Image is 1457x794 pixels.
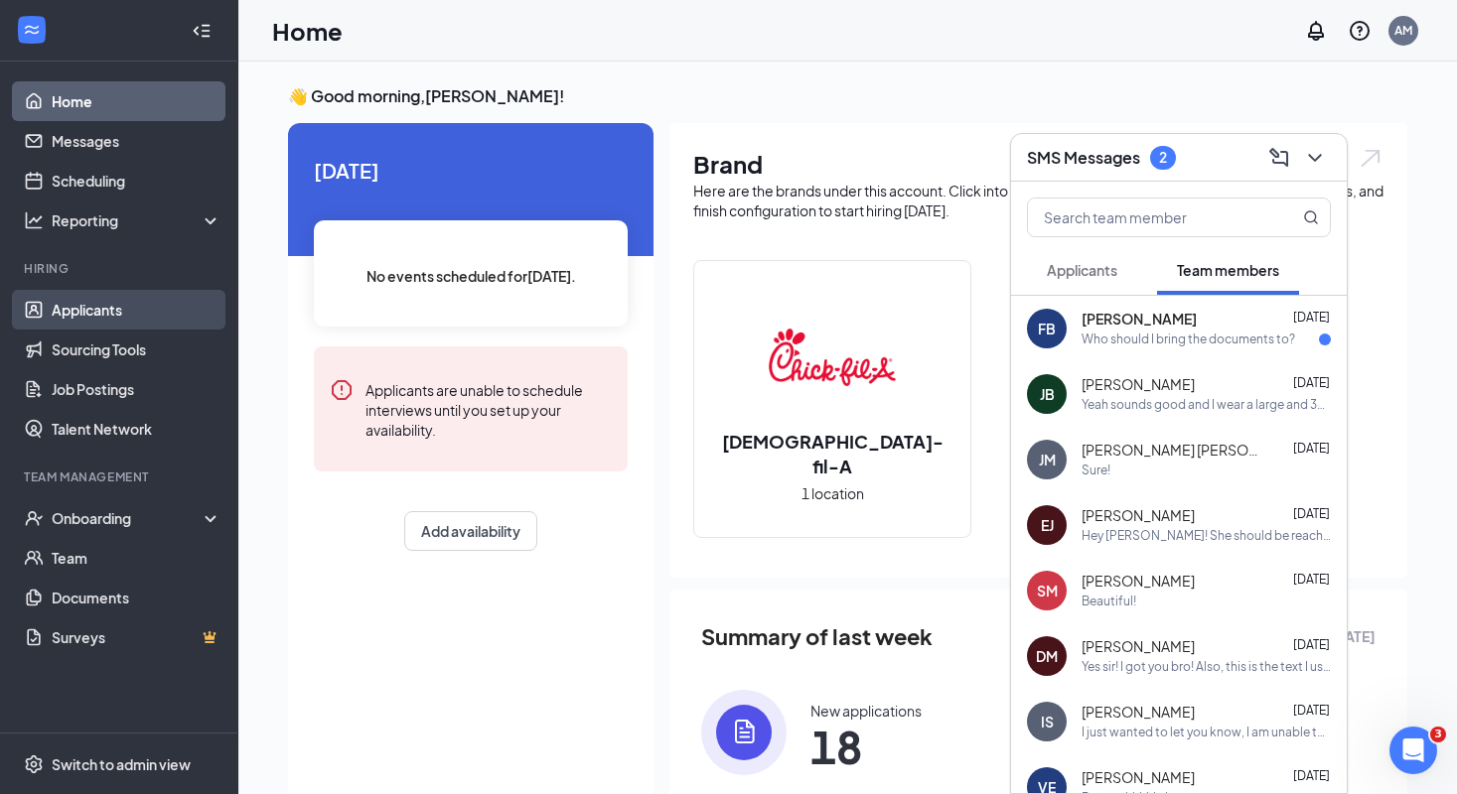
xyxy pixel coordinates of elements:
[701,619,933,654] span: Summary of last week
[52,290,221,330] a: Applicants
[1293,311,1330,326] span: [DATE]
[52,508,205,528] div: Onboarding
[1038,319,1056,338] div: FB
[52,210,222,230] div: Reporting
[1299,142,1331,174] button: ChevronDown
[1047,261,1117,279] span: Applicants
[192,21,212,41] svg: Collapse
[330,378,354,402] svg: Error
[52,330,221,369] a: Sourcing Tools
[1028,198,1263,236] input: Search team member
[1082,725,1331,741] div: I just wanted to let you know, I am unable to work [DATE] afternoon after 3:30, and I have a [MED...
[52,121,221,161] a: Messages
[52,409,221,449] a: Talent Network
[1039,450,1056,469] div: JM
[1304,19,1328,43] svg: Notifications
[1082,397,1331,414] div: Yeah sounds good and I wear a large and 32x30.
[1082,768,1195,788] span: [PERSON_NAME]
[24,210,44,230] svg: Analysis
[366,265,576,287] span: No events scheduled for [DATE] .
[801,482,864,504] span: 1 location
[52,81,221,121] a: Home
[22,20,42,40] svg: WorkstreamLogo
[404,511,537,551] button: Add availability
[1159,149,1167,166] div: 2
[1389,727,1437,774] iframe: Intercom live chat
[52,754,191,774] div: Switch to admin view
[1293,376,1330,391] span: [DATE]
[24,508,44,528] svg: UserCheck
[52,617,221,657] a: SurveysCrown
[1293,769,1330,784] span: [DATE]
[1041,515,1054,535] div: EJ
[1082,506,1195,526] span: [PERSON_NAME]
[24,260,218,277] div: Hiring
[1082,594,1136,610] div: Beautiful!
[1082,463,1110,479] div: Sure!
[1082,572,1195,592] span: [PERSON_NAME]
[1177,261,1279,279] span: Team members
[1027,147,1140,169] h3: SMS Messages
[1267,146,1291,170] svg: ComposeMessage
[24,754,44,774] svg: Settings
[701,690,787,775] img: icon
[810,728,922,764] span: 18
[1348,19,1372,43] svg: QuestionInfo
[694,429,970,478] h2: [DEMOGRAPHIC_DATA]-fil-A
[52,369,221,409] a: Job Postings
[1293,638,1330,653] span: [DATE]
[1037,581,1058,600] div: SM
[1263,142,1295,174] button: ComposeMessage
[810,701,922,721] div: New applications
[365,378,612,440] div: Applicants are unable to schedule interviews until you set up your availability.
[314,155,628,186] span: [DATE]
[1082,659,1331,676] div: Yes sir! I got you bro! Also, this is the text I use just for applications so if you need anythin...
[1082,375,1195,395] span: [PERSON_NAME]
[1430,727,1446,742] span: 3
[24,468,218,485] div: Team Management
[1293,507,1330,522] span: [DATE]
[1082,310,1197,330] span: [PERSON_NAME]
[1036,646,1058,666] div: DM
[1293,442,1330,457] span: [DATE]
[1358,147,1384,170] img: open.6027fd2a22e1237b5b06.svg
[272,14,343,48] h1: Home
[693,147,1384,181] h1: Brand
[693,181,1384,220] div: Here are the brands under this account. Click into a brand to see your locations, managers, job p...
[1082,703,1195,723] span: [PERSON_NAME]
[52,578,221,617] a: Documents
[1303,146,1327,170] svg: ChevronDown
[1293,704,1330,719] span: [DATE]
[1082,637,1195,657] span: [PERSON_NAME]
[52,161,221,200] a: Scheduling
[1041,712,1054,731] div: IS
[1303,209,1319,225] svg: MagnifyingGlass
[1082,528,1331,545] div: Hey [PERSON_NAME]! She should be reaching out [DATE]!
[1394,22,1412,39] div: AM
[1082,441,1260,461] span: [PERSON_NAME] [PERSON_NAME]
[288,85,1407,107] h3: 👋 Good morning, [PERSON_NAME] !
[1293,573,1330,588] span: [DATE]
[1082,331,1295,348] div: Who should I bring the documents to?
[769,294,896,421] img: Chick-fil-A
[1040,384,1055,404] div: JB
[52,538,221,578] a: Team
